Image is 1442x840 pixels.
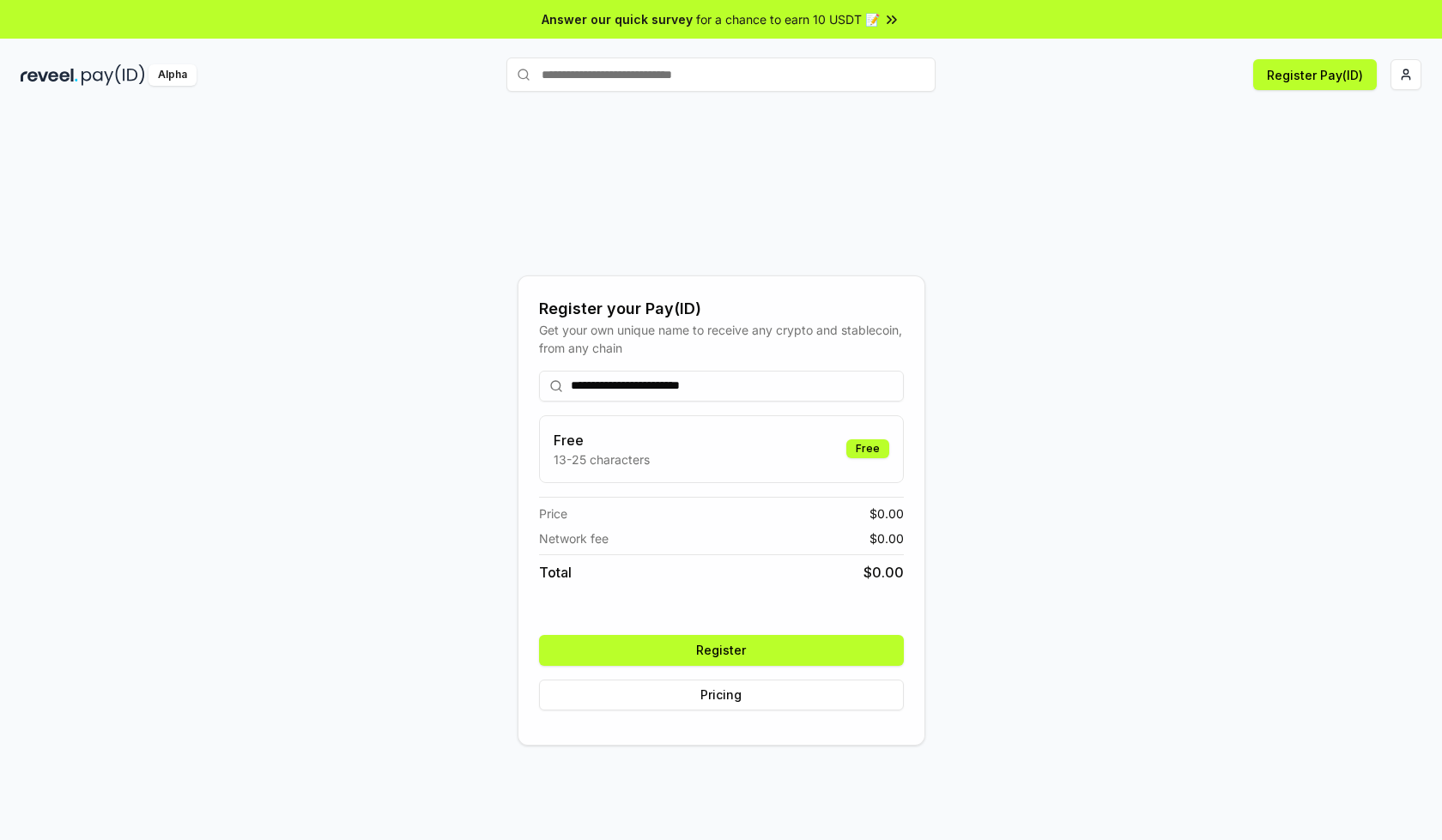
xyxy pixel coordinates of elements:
img: reveel_dark [21,64,78,86]
div: Register your Pay(ID) [539,297,904,321]
div: Get your own unique name to receive any crypto and stablecoin, from any chain [539,321,904,357]
span: Network fee [539,529,609,547]
button: Register Pay(ID) [1253,59,1377,90]
p: 13-25 characters [554,450,650,468]
button: Register [539,635,904,666]
h3: Free [554,430,650,450]
span: $ 0.00 [869,505,904,523]
span: Answer our quick survey [542,10,693,28]
span: $ 0.00 [863,562,904,583]
span: Price [539,505,567,523]
div: Alpha [148,64,197,86]
div: Free [846,439,889,458]
img: pay_id [82,64,145,86]
span: Total [539,562,572,583]
span: $ 0.00 [869,529,904,547]
button: Pricing [539,680,904,710]
span: for a chance to earn 10 USDT 📝 [696,10,880,28]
